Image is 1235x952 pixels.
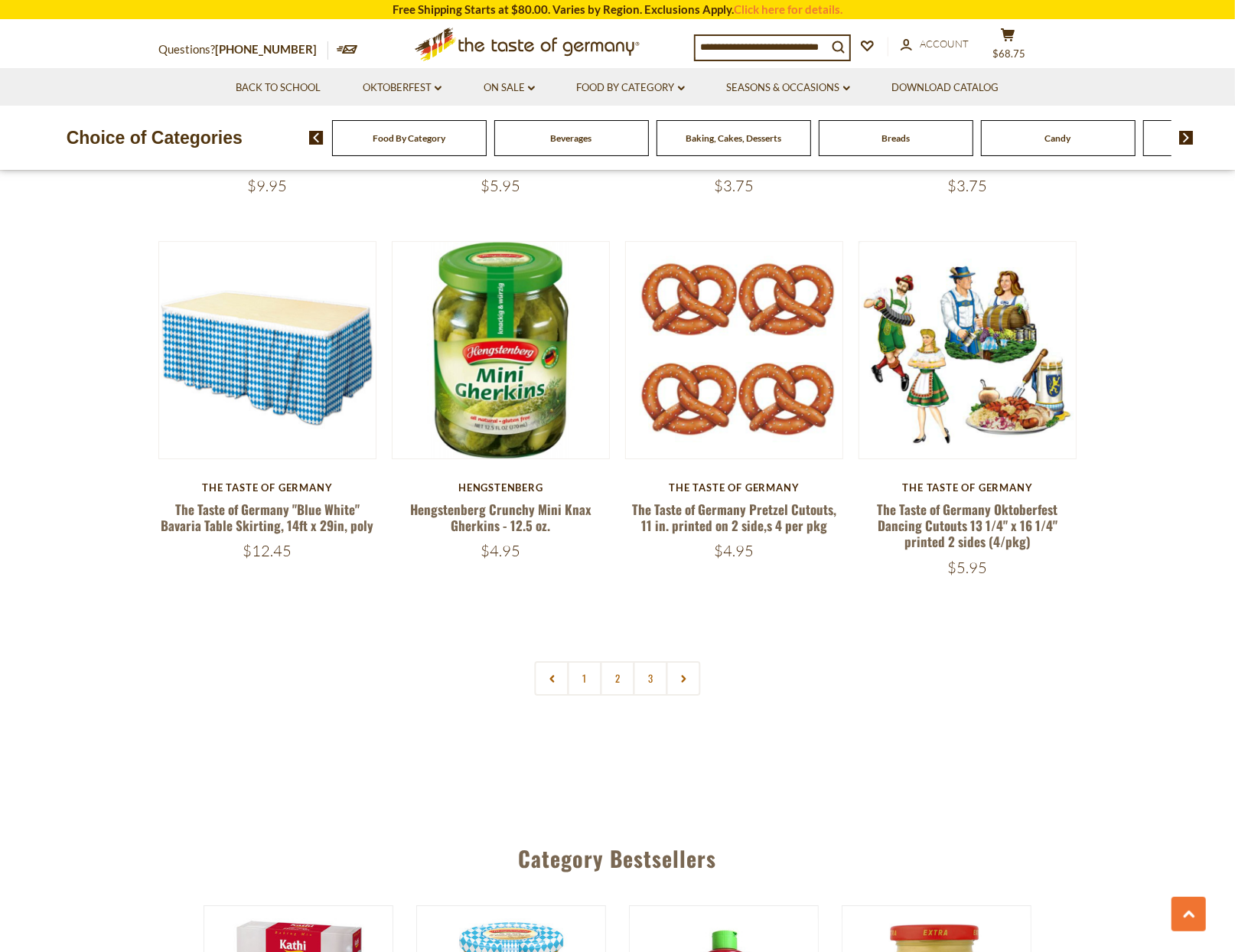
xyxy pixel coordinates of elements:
[1045,132,1071,144] a: Candy
[236,80,321,96] a: Back to School
[551,132,592,144] a: Beverages
[601,661,635,696] a: 2
[626,242,842,459] img: The Taste of Germany Pretzel Cutouts, 11 in. printed on 2 side,s 4 per pkg
[715,176,754,195] span: $3.75
[1179,131,1194,145] img: next arrow
[393,242,609,458] img: Hengstenberg Crunchy Mini Knax Gherkins - 12.5 oz.
[985,28,1031,66] button: $68.75
[881,132,910,144] a: Breads
[158,40,328,60] p: Questions?
[247,176,287,195] span: $9.95
[901,36,969,53] a: Account
[727,80,850,96] a: Seasons & Occasions
[993,47,1026,60] span: $68.75
[686,132,781,144] a: Baking, Cakes, Desserts
[158,481,376,494] div: The Taste of Germany
[859,242,1076,463] img: The Taste of Germany Oktoberfest Dancing Cutouts 13 1/4" x 16 1/4" printed 2 sides (4/pkg)
[920,37,969,50] span: Account
[634,661,668,696] a: 3
[878,500,1058,552] a: The Taste of Germany Oktoberfest Dancing Cutouts 13 1/4" x 16 1/4" printed 2 sides (4/pkg)
[484,80,535,96] a: On Sale
[363,80,442,96] a: Oktoberfest
[892,80,999,96] a: Download Catalog
[215,42,317,56] a: [PHONE_NUMBER]
[481,176,520,195] span: $5.95
[734,2,842,16] a: Click here for details.
[410,500,591,535] a: Hengstenberg Crunchy Mini Knax Gherkins - 12.5 oz.
[309,131,324,145] img: previous arrow
[86,823,1149,886] div: Category Bestsellers
[948,176,988,195] span: $3.75
[948,558,988,577] span: $5.95
[161,500,373,535] a: The Taste of Germany "Blue White" Bavaria Table Skirting, 14ft x 29in, poly
[859,481,1077,494] div: The Taste of Germany
[577,80,685,96] a: Food By Category
[373,132,445,144] a: Food By Category
[632,500,836,535] a: The Taste of Germany Pretzel Cutouts, 11 in. printed on 2 side,s 4 per pkg
[243,541,292,560] span: $12.45
[715,541,754,560] span: $4.95
[159,242,376,458] img: The Taste of Germany "Blue White" Bavaria Table Skirting, 14ft x 29in, poly
[392,481,610,494] div: Hengstenberg
[625,481,843,494] div: The Taste of Germany
[568,661,602,696] a: 1
[481,541,520,560] span: $4.95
